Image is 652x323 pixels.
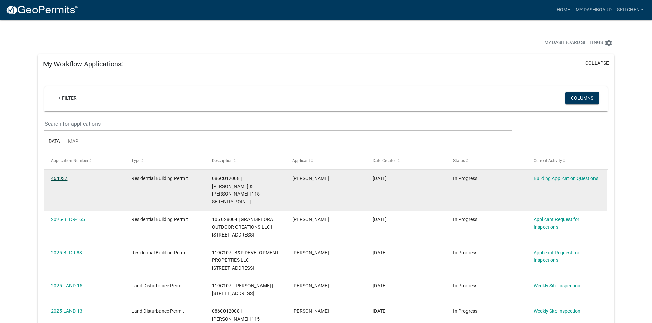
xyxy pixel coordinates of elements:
span: 02/26/2025 [373,308,387,314]
button: Columns [565,92,599,104]
span: Application Number [51,158,88,163]
datatable-header-cell: Current Activity [527,152,607,169]
span: 119C107 | B&P DEVELOPMENT PROPERTIES LLC | 251 EAST RIVER BEND DR [212,250,279,271]
span: Land Disturbance Permit [131,283,184,288]
span: In Progress [453,283,477,288]
a: Data [44,131,64,153]
span: 05/28/2025 [373,217,387,222]
datatable-header-cell: Application Number [44,152,125,169]
span: Date Created [373,158,397,163]
span: 03/17/2025 [373,283,387,288]
datatable-header-cell: Applicant [286,152,366,169]
span: My Dashboard Settings [544,39,603,47]
a: My Dashboard [573,3,614,16]
span: Residential Building Permit [131,176,188,181]
datatable-header-cell: Description [205,152,286,169]
span: 03/17/2025 [373,250,387,255]
a: 2025-LAND-15 [51,283,82,288]
a: 2025-BLDR-165 [51,217,85,222]
span: Applicant [292,158,310,163]
span: Residential Building Permit [131,217,188,222]
span: In Progress [453,250,477,255]
span: 105 028004 | GRANDIFLORA OUTDOOR CREATIONS LLC | 372 WARDS CHAPEL RD [212,217,273,238]
span: 08/17/2025 [373,176,387,181]
a: skitchen [614,3,647,16]
span: In Progress [453,176,477,181]
span: Description [212,158,233,163]
span: In Progress [453,308,477,314]
a: Weekly Site Inspection [534,308,580,314]
datatable-header-cell: Type [125,152,205,169]
span: Stephen Kitchen [292,176,329,181]
span: 119C107 | Mark Brannen | 251 EAST RIVER BEND DR [212,283,273,296]
span: Type [131,158,140,163]
datatable-header-cell: Status [446,152,527,169]
a: 464937 [51,176,67,181]
h5: My Workflow Applications: [43,60,123,68]
span: Current Activity [534,158,562,163]
button: collapse [585,59,609,67]
a: 2025-BLDR-88 [51,250,82,255]
span: Stephen Kitchen [292,308,329,314]
span: Residential Building Permit [131,250,188,255]
span: In Progress [453,217,477,222]
a: Home [554,3,573,16]
a: Applicant Request for Inspections [534,217,579,230]
span: Stephen Kitchen [292,283,329,288]
input: Search for applications [44,117,512,131]
i: settings [604,39,613,47]
span: Stephen Kitchen [292,250,329,255]
a: Building Application Questions [534,176,598,181]
span: Stephen Kitchen [292,217,329,222]
button: My Dashboard Settingssettings [539,36,618,50]
span: 086C012008 | TAYLOR BOBBY & CYNTHIA | 115 SERENITY POINT | [212,176,260,204]
a: 2025-LAND-13 [51,308,82,314]
span: Status [453,158,465,163]
span: Land Disturbance Permit [131,308,184,314]
a: Applicant Request for Inspections [534,250,579,263]
a: Weekly Site Inspection [534,283,580,288]
datatable-header-cell: Date Created [366,152,447,169]
a: Map [64,131,82,153]
a: + Filter [53,92,82,104]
